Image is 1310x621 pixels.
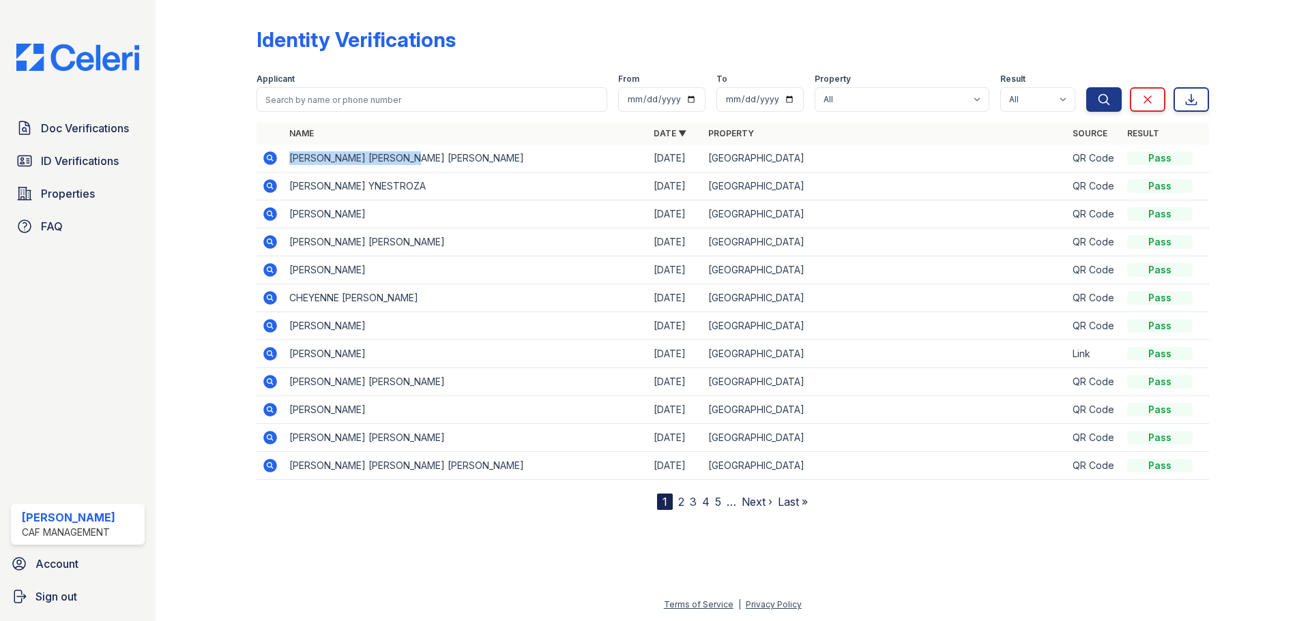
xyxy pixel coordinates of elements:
td: QR Code [1067,256,1122,284]
div: CAF Management [22,526,115,539]
td: [GEOGRAPHIC_DATA] [703,256,1067,284]
a: ID Verifications [11,147,145,175]
div: 1 [657,494,673,510]
a: Doc Verifications [11,115,145,142]
div: | [738,599,741,609]
td: CHEYENNE [PERSON_NAME] [284,284,648,312]
div: Pass [1127,403,1193,416]
a: Date ▼ [654,128,686,138]
td: [DATE] [648,340,703,368]
td: QR Code [1067,312,1122,340]
td: QR Code [1067,452,1122,480]
td: [PERSON_NAME] [PERSON_NAME] [284,424,648,452]
span: FAQ [41,218,63,234]
a: 2 [678,495,684,509]
span: ID Verifications [41,153,119,169]
td: [GEOGRAPHIC_DATA] [703,424,1067,452]
a: Source [1073,128,1107,138]
td: [PERSON_NAME] [PERSON_NAME] [PERSON_NAME] [284,145,648,172]
div: Pass [1127,179,1193,193]
a: Last » [778,495,808,509]
img: CE_Logo_Blue-a8612792a0a2168367f1c8372b55b34899dd931a85d93a1a3d3e32e68fde9ad4.png [5,44,150,71]
input: Search by name or phone number [257,87,607,112]
a: Next › [742,495,772,509]
td: [GEOGRAPHIC_DATA] [703,368,1067,396]
a: Privacy Policy [746,599,802,609]
a: Terms of Service [664,599,733,609]
a: Property [708,128,754,138]
span: Properties [41,185,95,202]
div: Pass [1127,151,1193,165]
td: [DATE] [648,200,703,228]
a: Result [1127,128,1159,138]
td: [PERSON_NAME] [284,256,648,284]
div: Pass [1127,207,1193,221]
td: [DATE] [648,452,703,480]
td: QR Code [1067,284,1122,312]
a: Name [289,128,314,138]
div: [PERSON_NAME] [22,509,115,526]
td: [GEOGRAPHIC_DATA] [703,312,1067,340]
div: Pass [1127,347,1193,361]
label: From [618,74,639,85]
td: QR Code [1067,172,1122,200]
a: 3 [690,495,697,509]
td: [GEOGRAPHIC_DATA] [703,340,1067,368]
td: [GEOGRAPHIC_DATA] [703,172,1067,200]
div: Identity Verifications [257,27,456,52]
td: QR Code [1067,396,1122,424]
div: Pass [1127,431,1193,444]
td: [DATE] [648,145,703,172]
td: [DATE] [648,396,703,424]
div: Pass [1127,291,1193,305]
td: [PERSON_NAME] [PERSON_NAME] [284,228,648,256]
a: 4 [702,495,710,509]
span: Doc Verifications [41,120,129,136]
td: QR Code [1067,424,1122,452]
td: [GEOGRAPHIC_DATA] [703,228,1067,256]
td: [PERSON_NAME] [PERSON_NAME] [PERSON_NAME] [284,452,648,480]
td: [DATE] [648,368,703,396]
td: [DATE] [648,284,703,312]
a: FAQ [11,213,145,240]
td: [PERSON_NAME] [284,200,648,228]
label: Result [1000,74,1025,85]
td: [DATE] [648,256,703,284]
td: QR Code [1067,228,1122,256]
div: Pass [1127,263,1193,277]
div: Pass [1127,459,1193,472]
a: Properties [11,180,145,207]
td: [DATE] [648,228,703,256]
span: Account [35,556,78,572]
td: [PERSON_NAME] [284,396,648,424]
a: Sign out [5,583,150,610]
div: Pass [1127,375,1193,389]
a: 5 [715,495,721,509]
label: Applicant [257,74,295,85]
td: [PERSON_NAME] [284,340,648,368]
div: Pass [1127,235,1193,249]
a: Account [5,550,150,577]
td: [PERSON_NAME] YNESTROZA [284,172,648,200]
td: [DATE] [648,312,703,340]
td: [PERSON_NAME] [PERSON_NAME] [284,368,648,396]
td: [DATE] [648,172,703,200]
td: [GEOGRAPHIC_DATA] [703,200,1067,228]
td: Link [1067,340,1122,368]
div: Pass [1127,319,1193,333]
td: QR Code [1067,368,1122,396]
td: [GEOGRAPHIC_DATA] [703,284,1067,312]
label: To [716,74,727,85]
label: Property [815,74,851,85]
span: Sign out [35,588,77,605]
span: … [727,494,736,510]
td: QR Code [1067,145,1122,172]
td: [DATE] [648,424,703,452]
td: [GEOGRAPHIC_DATA] [703,396,1067,424]
td: QR Code [1067,200,1122,228]
td: [GEOGRAPHIC_DATA] [703,452,1067,480]
td: [GEOGRAPHIC_DATA] [703,145,1067,172]
td: [PERSON_NAME] [284,312,648,340]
